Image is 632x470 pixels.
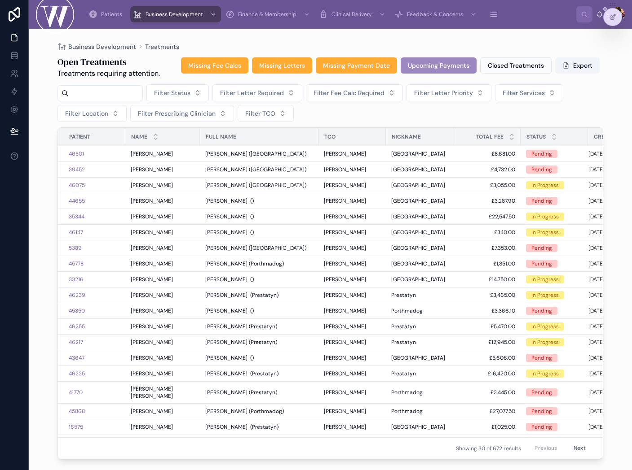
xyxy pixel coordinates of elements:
a: 45850 [69,307,120,314]
p: [DATE] [588,166,605,173]
span: Patients [101,11,122,18]
button: Select Button [306,84,403,101]
a: [GEOGRAPHIC_DATA] [391,197,448,205]
a: £14,750.00 [459,276,515,283]
span: Prestatyn [391,292,416,299]
span: 46255 [69,323,85,330]
a: 46075 [69,182,120,189]
span: [PERSON_NAME] [131,370,173,377]
span: £3,055.00 [459,182,515,189]
p: [DATE] [588,229,605,236]
button: Select Button [238,105,294,122]
span: Filter Fee Calc Required [314,88,385,97]
a: [PERSON_NAME] () [205,229,313,236]
a: 46225 [69,370,85,377]
a: 46239 [69,292,120,299]
span: [PERSON_NAME] [131,213,173,220]
span: Feedback & Concerns [407,11,463,18]
span: [PERSON_NAME] [324,244,366,252]
div: Pending [531,165,552,174]
a: 46301 [69,150,120,157]
a: [PERSON_NAME] [131,260,194,267]
a: £5,606.00 [459,354,515,361]
a: [GEOGRAPHIC_DATA] [391,276,448,283]
span: [PERSON_NAME] [324,339,366,346]
div: In Progress [531,275,559,283]
span: £16,420.00 [459,370,515,377]
p: [DATE] [588,244,605,252]
a: [GEOGRAPHIC_DATA] [391,213,448,220]
a: [PERSON_NAME] ([GEOGRAPHIC_DATA]) [205,166,313,173]
a: [PERSON_NAME] () [205,354,313,361]
a: [GEOGRAPHIC_DATA] [391,229,448,236]
span: [PERSON_NAME] ([GEOGRAPHIC_DATA]) [205,244,306,252]
a: [PERSON_NAME] [324,166,380,173]
a: In Progress [526,213,583,221]
span: £8,681.00 [459,150,515,157]
span: [PERSON_NAME] [131,260,173,267]
a: 46147 [69,229,120,236]
button: Select Button [212,84,302,101]
a: 35344 [69,213,120,220]
a: [PERSON_NAME] (Prestatyn) [205,292,313,299]
span: [PERSON_NAME] () [205,229,254,236]
a: [PERSON_NAME] (Prestatyn) [205,323,313,330]
a: 39452 [69,166,85,173]
div: In Progress [531,228,559,236]
p: [DATE] [588,370,605,377]
a: 45778 [69,260,84,267]
div: In Progress [531,322,559,331]
span: [PERSON_NAME] [324,182,366,189]
a: 43647 [69,354,84,361]
a: Business Development [57,42,136,51]
p: [DATE] [588,292,605,299]
a: In Progress [526,322,583,331]
button: Select Button [57,105,127,122]
div: Pending [531,354,552,362]
span: [GEOGRAPHIC_DATA] [391,166,445,173]
span: £3,287.90 [459,197,515,205]
span: Business Development [146,11,203,18]
button: Export [555,57,600,74]
a: [GEOGRAPHIC_DATA] [391,150,448,157]
span: [PERSON_NAME] [131,292,173,299]
p: [DATE] [588,197,605,205]
span: 5389 [69,244,82,252]
span: [PERSON_NAME] [324,292,366,299]
a: [PERSON_NAME] [131,150,194,157]
a: In Progress [526,338,583,346]
span: Porthmadog [391,307,423,314]
a: In Progress [526,275,583,283]
a: [PERSON_NAME] [324,370,380,377]
span: [PERSON_NAME] ([GEOGRAPHIC_DATA]) [205,150,306,157]
button: Upcoming Payments [401,57,477,74]
a: [PERSON_NAME] [324,276,380,283]
span: £22,547.50 [459,213,515,220]
span: £1,851.00 [459,260,515,267]
a: 46225 [69,370,120,377]
a: [PERSON_NAME] [131,229,194,236]
span: [GEOGRAPHIC_DATA] [391,150,445,157]
span: [PERSON_NAME] () [205,197,254,205]
a: £5,470.00 [459,323,515,330]
a: [PERSON_NAME] [324,339,380,346]
span: [PERSON_NAME] [131,323,173,330]
a: 35344 [69,213,84,220]
span: [PERSON_NAME] [131,339,173,346]
a: [PERSON_NAME] [131,292,194,299]
button: Missing Fee Calcs [181,57,248,74]
a: [PERSON_NAME] [PERSON_NAME] [131,385,194,400]
a: [PERSON_NAME] ([GEOGRAPHIC_DATA]) [205,182,313,189]
div: In Progress [531,291,559,299]
a: [PERSON_NAME] [324,182,380,189]
div: Pending [531,307,552,315]
a: [PERSON_NAME] [324,244,380,252]
a: 46147 [69,229,83,236]
span: [PERSON_NAME] [324,197,366,205]
a: [GEOGRAPHIC_DATA] [391,244,448,252]
a: 44655 [69,197,85,205]
a: £4,732.00 [459,166,515,173]
a: [PERSON_NAME] ([GEOGRAPHIC_DATA]) [205,244,313,252]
